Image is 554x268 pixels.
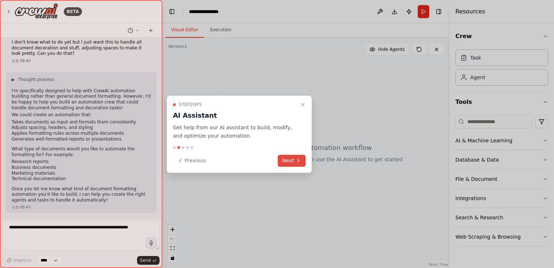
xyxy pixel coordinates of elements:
p: Get help from our AI assistant to build, modify, and optimize your automation. [173,123,297,140]
button: Next [278,155,306,167]
span: Step 2 of 5 [179,102,202,107]
button: Close walkthrough [298,100,307,109]
button: Hide left sidebar [167,7,177,17]
button: Previous [173,155,210,167]
h3: AI Assistant [173,110,297,121]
